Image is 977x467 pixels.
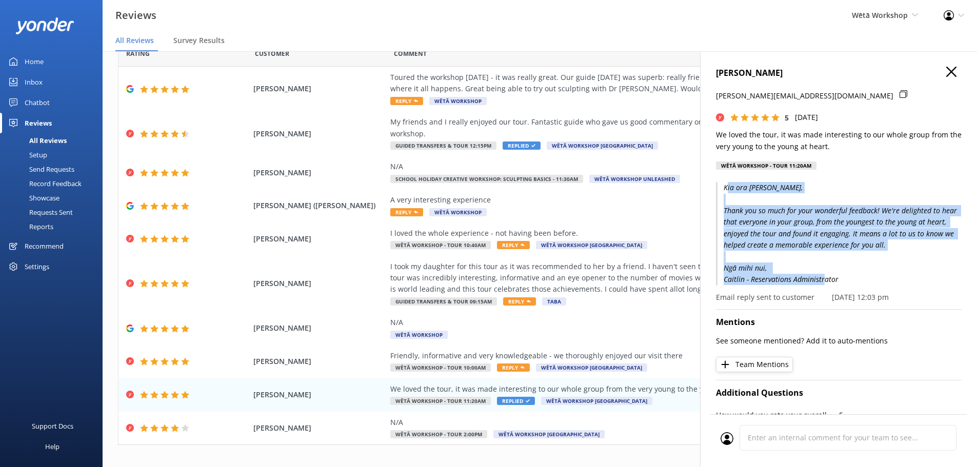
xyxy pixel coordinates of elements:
a: Setup [6,148,103,162]
span: Wētā Workshop - Tour 10:00am [390,363,491,372]
div: My friends and I really enjoyed our tour. Fantastic guide who gave us good commentary on what hap... [390,116,857,139]
div: N/A [390,417,857,428]
div: Support Docs [32,416,73,436]
span: Wētā Workshop - Tour 11:20am [390,397,491,405]
a: Requests Sent [6,205,103,219]
span: Wētā Workshop Unleashed [589,175,680,183]
span: TABA [542,297,566,306]
div: Send Requests [6,162,74,176]
p: We loved the tour, it was made interesting to our whole group from the very young to the young at... [716,129,962,152]
p: [PERSON_NAME][EMAIL_ADDRESS][DOMAIN_NAME] [716,90,893,101]
span: [PERSON_NAME] [253,83,386,94]
span: Wētā Workshop - Tour 10:40am [390,241,491,249]
div: N/A [390,317,857,328]
span: Replied [503,141,541,150]
p: Kia ora [PERSON_NAME], Thank you so much for your wonderful feedback! We're delighted to hear tha... [716,182,962,286]
a: Send Requests [6,162,103,176]
span: Guided Transfers & Tour 09:15am [390,297,497,306]
span: [PERSON_NAME] [253,422,386,434]
span: Wētā Workshop [GEOGRAPHIC_DATA] [493,430,605,438]
span: Wētā Workshop [429,208,487,216]
div: N/A [390,161,857,172]
p: Email reply sent to customer [716,292,814,303]
div: I took my daughter for this tour as it was recommended to her by a friend. I haven't seen the L.O... [390,261,857,295]
span: 5 [785,113,789,123]
a: All Reviews [6,133,103,148]
span: [PERSON_NAME] [253,389,386,400]
span: Question [394,49,427,58]
span: Wētā Workshop [GEOGRAPHIC_DATA] [541,397,652,405]
button: Team Mentions [716,357,793,372]
div: Toured the workshop [DATE] - it was really great. Our guide [DATE] was superb: really friendly, k... [390,72,857,95]
span: All Reviews [115,35,154,46]
span: Wētā Workshop [429,97,487,105]
p: How would you rate your overall experience with us? [716,410,839,433]
span: [PERSON_NAME] [253,322,386,334]
img: user_profile.svg [721,432,733,445]
span: Wētā Workshop [390,331,448,339]
a: Record Feedback [6,176,103,191]
div: Showcase [6,191,59,205]
h3: Reviews [115,7,156,24]
span: Guided Transfers & Tour 12:15pm [390,141,496,150]
h4: [PERSON_NAME] [716,67,962,80]
div: Reviews [25,113,52,133]
span: Reply [497,363,530,372]
span: Reply [503,297,536,306]
div: Reports [6,219,53,234]
span: [PERSON_NAME] [253,128,386,139]
h4: Mentions [716,316,962,329]
span: [PERSON_NAME] [253,278,386,289]
div: Chatbot [25,92,50,113]
span: [PERSON_NAME] ([PERSON_NAME]) [253,200,386,211]
div: A very interesting experience [390,194,857,206]
div: We loved the tour, it was made interesting to our whole group from the very young to the young at... [390,383,857,395]
button: Close [946,67,956,78]
div: I loved the whole experience - not having been before. [390,228,857,239]
span: Replied [497,397,535,405]
h4: Additional Questions [716,387,962,400]
div: Home [25,51,44,72]
p: See someone mentioned? Add it to auto-mentions [716,335,962,347]
a: Showcase [6,191,103,205]
span: Wētā Workshop - Tour 2:00pm [390,430,487,438]
span: Wētā Workshop [GEOGRAPHIC_DATA] [536,241,647,249]
div: Friendly, informative and very knowledgeable - we thoroughly enjoyed our visit there [390,350,857,361]
div: Setup [6,148,47,162]
div: Requests Sent [6,205,73,219]
span: Reply [390,208,423,216]
div: Inbox [25,72,43,92]
a: Reports [6,219,103,234]
span: Wētā Workshop [852,10,908,20]
span: [PERSON_NAME] [253,356,386,367]
span: Survey Results [173,35,225,46]
span: Date [255,49,289,58]
div: Record Feedback [6,176,82,191]
p: [DATE] [795,112,818,123]
p: 5 [839,410,962,421]
span: [PERSON_NAME] [253,233,386,245]
span: Reply [497,241,530,249]
div: Wētā Workshop - Tour 11:20am [716,161,816,170]
span: Wētā Workshop [GEOGRAPHIC_DATA] [547,141,658,150]
div: All Reviews [6,133,67,148]
img: yonder-white-logo.png [15,17,74,34]
p: [DATE] 12:03 pm [832,292,889,303]
div: Settings [25,256,49,277]
span: Reply [390,97,423,105]
div: Recommend [25,236,64,256]
span: [PERSON_NAME] [253,167,386,178]
span: Date [126,49,150,58]
span: School Holiday Creative Workshop: Sculpting Basics - 11:30am [390,175,583,183]
span: Wētā Workshop [GEOGRAPHIC_DATA] [536,363,647,372]
div: Help [45,436,59,457]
